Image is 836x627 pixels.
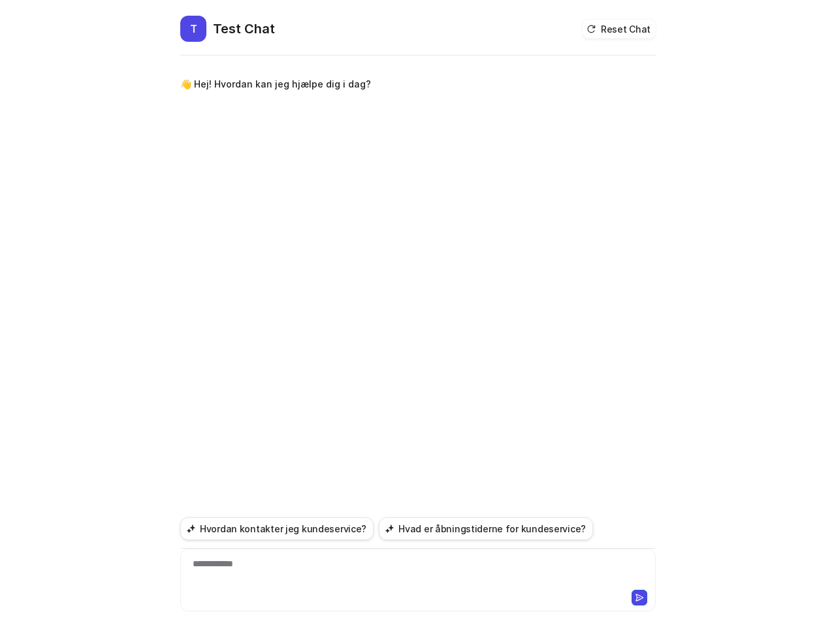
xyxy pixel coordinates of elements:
button: Hvordan kontakter jeg kundeservice? [180,517,374,540]
h2: Test Chat [213,20,275,38]
button: Hvad er åbningstiderne for kundeservice? [379,517,593,540]
span: T [180,16,206,42]
button: Reset Chat [583,20,656,39]
p: 👋 Hej! Hvordan kan jeg hjælpe dig i dag? [180,76,371,92]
